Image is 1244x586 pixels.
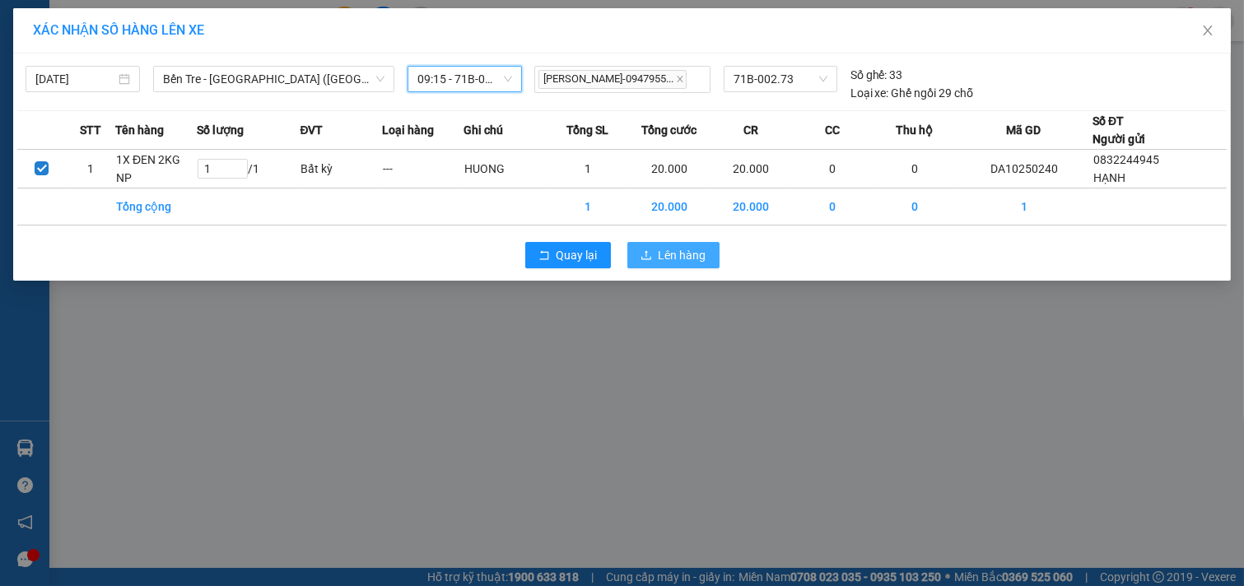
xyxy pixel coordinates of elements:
td: 0 [792,150,874,188]
span: 0832244945 [1093,153,1159,166]
button: rollbackQuay lại [525,242,611,268]
span: close [1201,24,1214,37]
span: Mã GD [1006,121,1041,139]
span: Đã [PERSON_NAME] : [12,106,128,142]
span: Tổng SL [566,121,608,139]
td: 1X ĐEN 2KG NP [115,150,197,188]
span: Thu hộ [896,121,933,139]
span: CC [825,121,840,139]
span: close [676,75,684,83]
td: 20.000 [628,150,710,188]
div: TÂM [137,51,305,71]
div: [GEOGRAPHIC_DATA] [137,14,305,51]
span: CR [743,121,758,139]
input: 15/10/2025 [35,70,115,88]
span: 71B-002.73 [734,67,827,91]
span: Số ghế: [850,66,888,84]
span: ĐVT [300,121,323,139]
span: Tổng cước [641,121,697,139]
span: HẠNH [1093,171,1125,184]
td: Bất kỳ [300,150,381,188]
span: Loại xe: [850,84,889,102]
td: --- [382,150,464,188]
span: Gửi: [14,16,40,33]
td: 1 [955,188,1093,226]
td: 1 [547,188,628,226]
td: 0 [874,150,955,188]
span: Bến Tre - Sài Gòn (CT) [163,67,384,91]
td: / 1 [197,150,300,188]
span: STT [80,121,101,139]
span: Số lượng [197,121,244,139]
td: DA10250240 [955,150,1093,188]
div: Ghế ngồi 29 chỗ [850,84,974,102]
div: HẠNH [14,53,126,73]
span: upload [641,249,652,263]
span: Ghi chú [464,121,503,139]
span: Loại hàng [382,121,434,139]
button: uploadLên hàng [627,242,720,268]
div: 33 [850,66,903,84]
span: down [375,74,385,84]
td: 1 [547,150,628,188]
td: 1 [67,150,116,188]
span: Nhận: [137,14,177,31]
span: [PERSON_NAME]-0947955... [538,70,687,89]
span: XÁC NHẬN SỐ HÀNG LÊN XE [33,22,204,38]
div: Số ĐT Người gửi [1093,112,1145,148]
td: 0 [874,188,955,226]
div: 20.000 [12,106,128,161]
td: 20.000 [711,188,792,226]
span: Quay lại [557,246,598,264]
td: HUONG [464,150,547,188]
td: 20.000 [628,188,710,226]
span: Tên hàng [115,121,164,139]
div: Trạm Đông Á [14,14,126,53]
span: Lên hàng [659,246,706,264]
td: 20.000 [711,150,792,188]
span: 09:15 - 71B-002.73 [417,67,512,91]
span: rollback [538,249,550,263]
button: Close [1185,8,1231,54]
td: 0 [792,188,874,226]
td: Tổng cộng [115,188,197,226]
